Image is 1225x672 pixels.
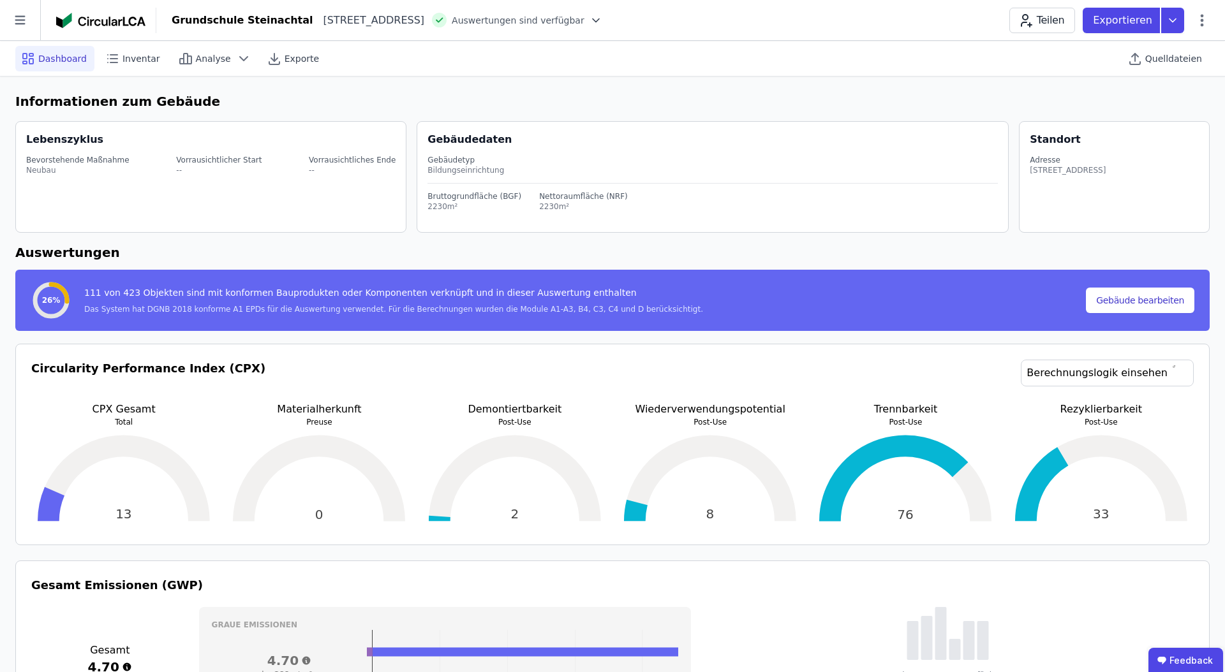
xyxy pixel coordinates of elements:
[427,201,521,212] div: 2230m²
[212,620,679,630] h3: Graue Emissionen
[309,155,396,165] div: Vorrausichtliches Ende
[422,417,607,427] p: Post-Use
[1145,52,1202,65] span: Quelldateien
[226,402,412,417] p: Materialherkunft
[539,191,628,201] div: Nettoraumfläche (NRF)
[196,52,231,65] span: Analyse
[1030,132,1080,147] div: Standort
[26,155,130,165] div: Bevorstehende Maßnahme
[42,295,61,305] span: 26%
[1086,288,1194,313] button: Gebäude bearbeiten
[1030,165,1106,175] div: [STREET_ADDRESS]
[31,402,216,417] p: CPX Gesamt
[1093,13,1155,28] p: Exportieren
[618,402,803,417] p: Wiederverwendungspotential
[26,132,103,147] div: Lebenszyklus
[427,165,998,175] div: Bildungseinrichtung
[31,576,1194,594] h3: Gesamt Emissionen (GWP)
[452,14,584,27] span: Auswertungen sind verfügbar
[15,92,1210,111] h6: Informationen zum Gebäude
[15,243,1210,262] h6: Auswertungen
[31,360,265,402] h3: Circularity Performance Index (CPX)
[813,402,998,417] p: Trennbarkeit
[26,165,130,175] div: Neubau
[539,201,628,212] div: 2230m²
[1009,8,1075,33] button: Teilen
[907,607,989,660] img: empty-state
[427,132,1008,147] div: Gebäudedaten
[1009,417,1194,427] p: Post-Use
[56,13,145,28] img: Concular
[172,13,313,28] div: Grundschule Steinachtal
[31,643,189,658] h3: Gesamt
[84,304,703,314] div: Das System hat DGNB 2018 konforme A1 EPDs für die Auswertung verwendet. Für die Berechnungen wurd...
[309,165,396,175] div: --
[84,286,703,304] div: 111 von 423 Objekten sind mit konformen Bauprodukten oder Komponenten verknüpft und in dieser Aus...
[427,155,998,165] div: Gebäudetyp
[38,52,87,65] span: Dashboard
[176,155,262,165] div: Vorrausichtlicher Start
[427,191,521,201] div: Bruttogrundfläche (BGF)
[422,402,607,417] p: Demontiertbarkeit
[813,417,998,427] p: Post-Use
[1009,402,1194,417] p: Rezyklierbarkeit
[618,417,803,427] p: Post-Use
[1021,360,1194,386] a: Berechnungslogik einsehen
[212,652,367,669] h3: 4.70
[285,52,319,65] span: Exporte
[1030,155,1106,165] div: Adresse
[31,417,216,427] p: Total
[176,165,262,175] div: --
[226,417,412,427] p: Preuse
[313,13,424,28] div: [STREET_ADDRESS]
[122,52,160,65] span: Inventar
